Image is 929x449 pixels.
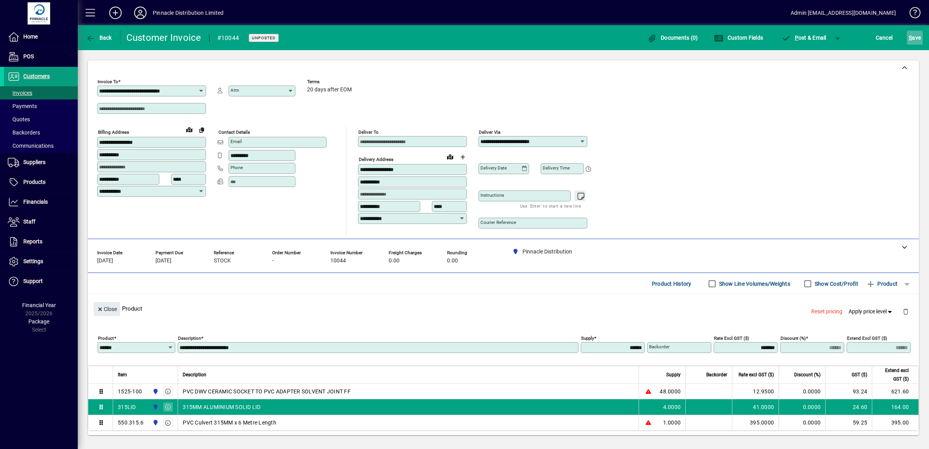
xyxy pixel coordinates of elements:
[4,232,78,252] a: Reports
[272,258,274,264] span: -
[649,344,670,349] mat-label: Backorder
[97,303,117,316] span: Close
[183,388,351,395] span: PVC DWV CERAMIC SOCKET TO PVC ADAPTER SOLVENT JOINT FF
[456,151,469,163] button: Choose address
[4,252,78,271] a: Settings
[4,153,78,172] a: Suppliers
[103,6,128,20] button: Add
[872,399,919,415] td: 164.00
[794,370,821,379] span: Discount (%)
[22,302,56,308] span: Financial Year
[909,31,921,44] span: ave
[480,192,504,198] mat-label: Instructions
[480,165,507,171] mat-label: Delivery date
[781,335,806,341] mat-label: Discount (%)
[217,32,239,44] div: #10044
[660,388,681,395] span: 48.0000
[444,150,456,163] a: View on map
[811,307,842,316] span: Reset pricing
[153,7,224,19] div: Pinnacle Distribution Limited
[904,2,919,27] a: Knowledge Base
[8,143,54,149] span: Communications
[739,370,774,379] span: Rate excl GST ($)
[23,33,38,40] span: Home
[307,87,352,93] span: 20 days after EOM
[649,277,695,291] button: Product History
[23,53,34,59] span: POS
[781,35,826,41] span: ost & Email
[307,79,354,84] span: Terms
[98,335,114,341] mat-label: Product
[150,403,159,411] span: Pinnacle Distribution
[825,415,872,430] td: 59.25
[8,116,30,122] span: Quotes
[852,370,867,379] span: GST ($)
[23,199,48,205] span: Financials
[330,258,346,264] span: 10044
[84,31,114,45] button: Back
[480,220,516,225] mat-label: Courier Reference
[4,126,78,139] a: Backorders
[543,165,570,171] mat-label: Delivery time
[183,403,260,411] span: 315MM ALUMINIUM SOLID LID
[8,90,32,96] span: Invoices
[358,129,379,135] mat-label: Deliver To
[712,31,765,45] button: Custom Fields
[4,27,78,47] a: Home
[196,124,208,136] button: Copy to Delivery address
[97,258,113,264] span: [DATE]
[8,103,37,109] span: Payments
[252,35,276,40] span: Unposted
[23,179,45,185] span: Products
[779,399,825,415] td: 0.0000
[126,31,201,44] div: Customer Invoice
[183,370,206,379] span: Description
[737,403,774,411] div: 41.0000
[896,302,915,321] button: Delete
[4,212,78,232] a: Staff
[847,335,887,341] mat-label: Extend excl GST ($)
[845,305,897,319] button: Apply price level
[737,419,774,426] div: 395.0000
[214,258,231,264] span: STOCK
[4,272,78,291] a: Support
[231,87,239,93] mat-label: Attn
[4,192,78,212] a: Financials
[23,218,35,225] span: Staff
[909,35,912,41] span: S
[652,278,692,290] span: Product History
[737,388,774,395] div: 12.9500
[791,7,896,19] div: Admin [EMAIL_ADDRESS][DOMAIN_NAME]
[23,159,45,165] span: Suppliers
[4,113,78,126] a: Quotes
[907,31,923,45] button: Save
[23,278,43,284] span: Support
[178,335,201,341] mat-label: Description
[183,123,196,136] a: View on map
[877,366,909,383] span: Extend excl GST ($)
[808,305,845,319] button: Reset pricing
[718,280,790,288] label: Show Line Volumes/Weights
[714,335,749,341] mat-label: Rate excl GST ($)
[231,139,242,144] mat-label: Email
[183,419,276,426] span: PVC Culvert 315MM x 6 Metre Length
[118,388,142,395] div: 1525-100
[23,258,43,264] span: Settings
[118,403,136,411] div: 315LID
[862,277,901,291] button: Product
[872,415,919,430] td: 395.00
[666,370,681,379] span: Supply
[4,86,78,100] a: Invoices
[23,238,42,245] span: Reports
[23,73,50,79] span: Customers
[520,201,581,210] mat-hint: Use 'Enter' to start a new line
[231,165,243,170] mat-label: Phone
[896,308,915,315] app-page-header-button: Delete
[581,335,594,341] mat-label: Supply
[874,31,895,45] button: Cancel
[118,419,143,426] div: 550.315.6
[88,294,919,323] div: Product
[4,100,78,113] a: Payments
[779,415,825,430] td: 0.0000
[663,419,681,426] span: 1.0000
